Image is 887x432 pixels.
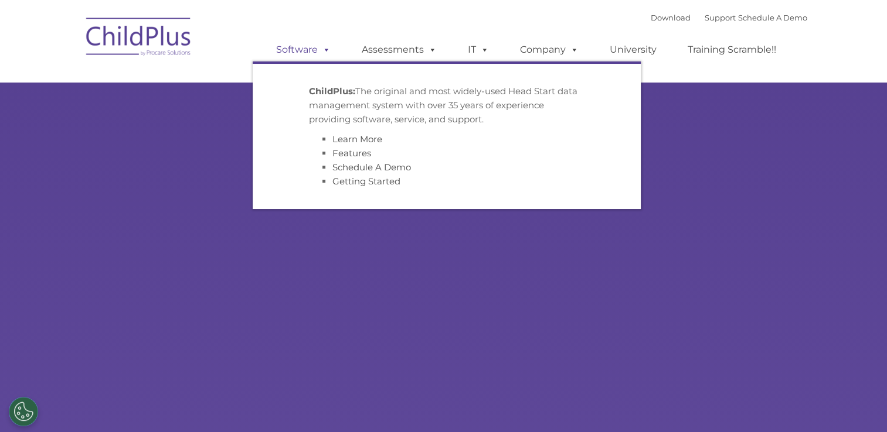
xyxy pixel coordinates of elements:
a: Support [705,13,736,22]
a: Download [651,13,691,22]
a: Learn More [332,133,382,145]
a: Features [332,148,371,159]
a: Schedule A Demo [738,13,807,22]
img: ChildPlus by Procare Solutions [80,9,198,68]
font: | [651,13,807,22]
a: IT [456,38,501,61]
strong: ChildPlus: [309,85,355,97]
a: Schedule A Demo [332,162,411,173]
a: Software [264,38,342,61]
a: Company [508,38,590,61]
a: Getting Started [332,176,400,187]
button: Cookies Settings [9,397,38,426]
p: The original and most widely-used Head Start data management system with over 35 years of experie... [309,84,584,126]
a: University [598,38,668,61]
a: Training Scramble!! [676,38,788,61]
span: Phone number [163,125,213,134]
a: Assessments [350,38,448,61]
span: Last name [163,77,199,86]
